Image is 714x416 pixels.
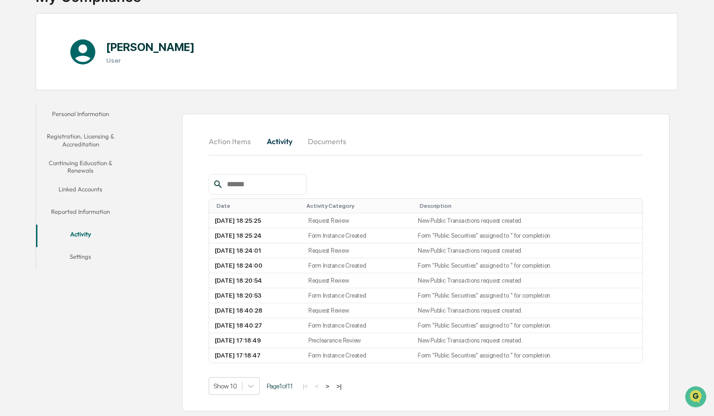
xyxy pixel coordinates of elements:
h3: User [106,57,195,64]
img: 1746055101610-c473b297-6a78-478c-a979-82029cc54cd1 [9,71,26,88]
div: secondary tabs example [36,104,125,270]
td: [DATE] 18:40:27 [209,318,303,333]
td: Request Review [303,213,412,228]
td: New Public Transactions request created. [412,333,642,348]
td: Form "Public Securities" assigned to '' for completion. [412,318,642,333]
td: Form "Public Securities" assigned to '' for completion. [412,228,642,243]
td: [DATE] 18:40:28 [209,303,303,318]
button: Personal Information [36,104,125,127]
span: Pylon [93,158,113,165]
button: Reported Information [36,202,125,225]
td: [DATE] 18:24:00 [209,258,303,273]
td: [DATE] 18:20:54 [209,273,303,288]
td: Form "Public Securities" assigned to '' for completion. [412,258,642,273]
button: > [323,382,332,390]
td: Request Review [303,243,412,258]
td: New Public Transactions request created. [412,213,642,228]
div: Start new chat [32,71,153,80]
button: Registration, Licensing & Accreditation [36,127,125,153]
td: [DATE] 17:18:49 [209,333,303,348]
div: Toggle SortBy [306,203,408,209]
td: Form "Public Securities" assigned to '' for completion. [412,288,642,303]
td: [DATE] 18:20:53 [209,288,303,303]
button: Action Items [209,130,258,153]
button: Documents [300,130,354,153]
a: Powered byPylon [66,158,113,165]
div: We're available if you need us! [32,80,118,88]
td: New Public Transactions request created. [412,303,642,318]
span: Attestations [77,117,116,127]
iframe: Open customer support [684,385,709,410]
button: < [312,382,321,390]
td: Request Review [303,303,412,318]
div: Toggle SortBy [420,203,638,209]
td: Form Instance Created [303,258,412,273]
div: 🗄️ [68,118,75,126]
p: How can we help? [9,19,170,34]
a: 🗄️Attestations [64,114,120,131]
td: Form Instance Created [303,318,412,333]
div: secondary tabs example [209,130,643,153]
td: New Public Transactions request created. [412,273,642,288]
td: [DATE] 18:25:25 [209,213,303,228]
button: Settings [36,247,125,270]
td: Request Review [303,273,412,288]
button: Activity [36,225,125,247]
button: Continuing Education & Renewals [36,153,125,180]
span: Preclearance [19,117,60,127]
button: >| [334,382,344,390]
span: Page 1 of 11 [267,382,293,390]
td: [DATE] 17:18:47 [209,348,303,363]
div: 🔎 [9,136,17,144]
td: Form Instance Created [303,348,412,363]
td: [DATE] 18:24:01 [209,243,303,258]
button: Linked Accounts [36,180,125,202]
div: Toggle SortBy [217,203,299,209]
button: Start new chat [159,74,170,85]
button: Activity [258,130,300,153]
button: |< [300,382,311,390]
span: Data Lookup [19,135,59,145]
td: Form Instance Created [303,288,412,303]
td: Preclearance Review [303,333,412,348]
td: Form "Public Securities" assigned to '' for completion. [412,348,642,363]
td: Form Instance Created [303,228,412,243]
a: 🖐️Preclearance [6,114,64,131]
td: [DATE] 18:25:24 [209,228,303,243]
div: 🖐️ [9,118,17,126]
a: 🔎Data Lookup [6,131,63,148]
h1: [PERSON_NAME] [106,40,195,54]
input: Clear [24,42,154,52]
td: New Public Transactions request created. [412,243,642,258]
